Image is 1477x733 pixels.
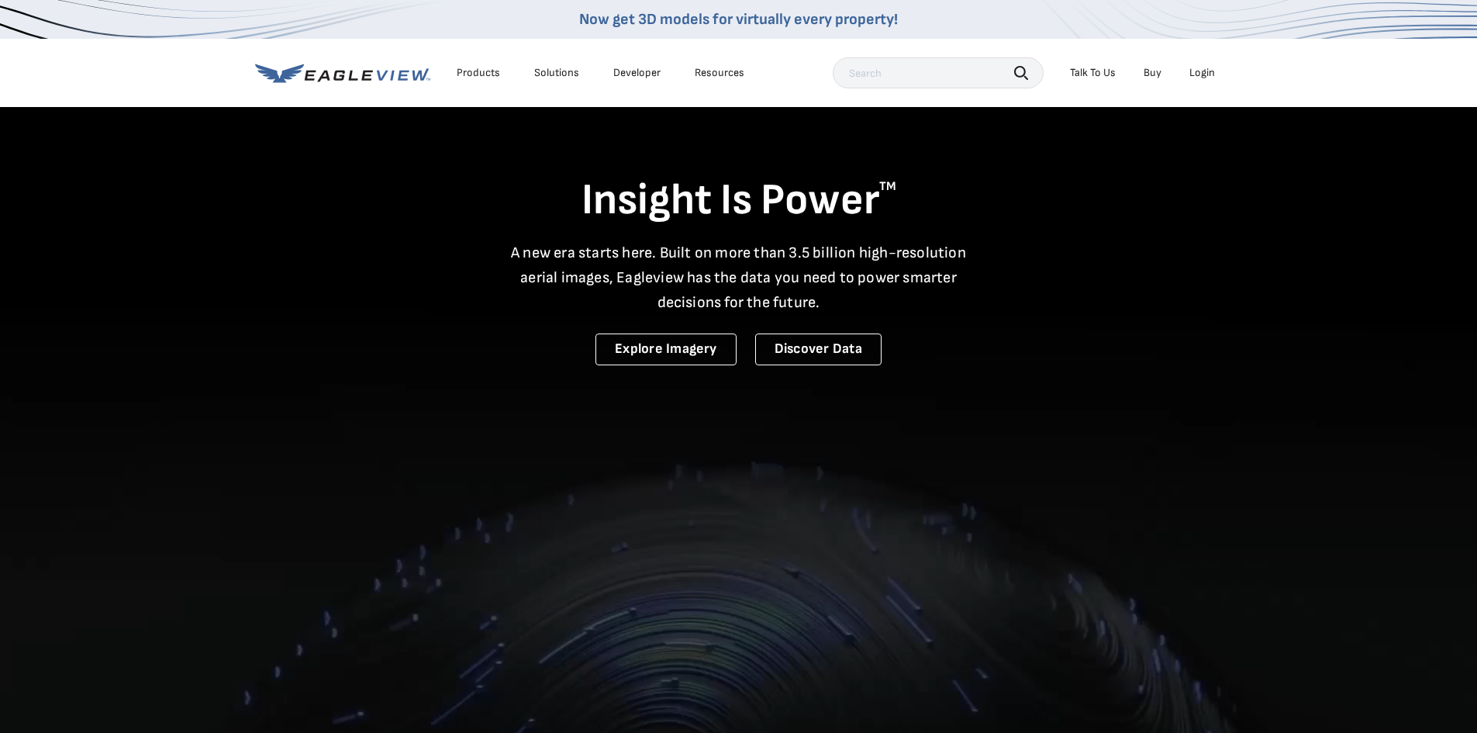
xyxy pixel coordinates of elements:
input: Search [833,57,1044,88]
a: Buy [1144,66,1161,80]
div: Login [1189,66,1215,80]
div: Talk To Us [1070,66,1116,80]
h1: Insight Is Power [255,174,1223,228]
div: Resources [695,66,744,80]
a: Discover Data [755,334,882,365]
a: Now get 3D models for virtually every property! [579,10,898,29]
a: Explore Imagery [595,334,737,365]
p: A new era starts here. Built on more than 3.5 billion high-resolution aerial images, Eagleview ha... [502,240,976,315]
a: Developer [613,66,661,80]
sup: TM [879,179,896,194]
div: Solutions [534,66,579,80]
div: Products [457,66,500,80]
